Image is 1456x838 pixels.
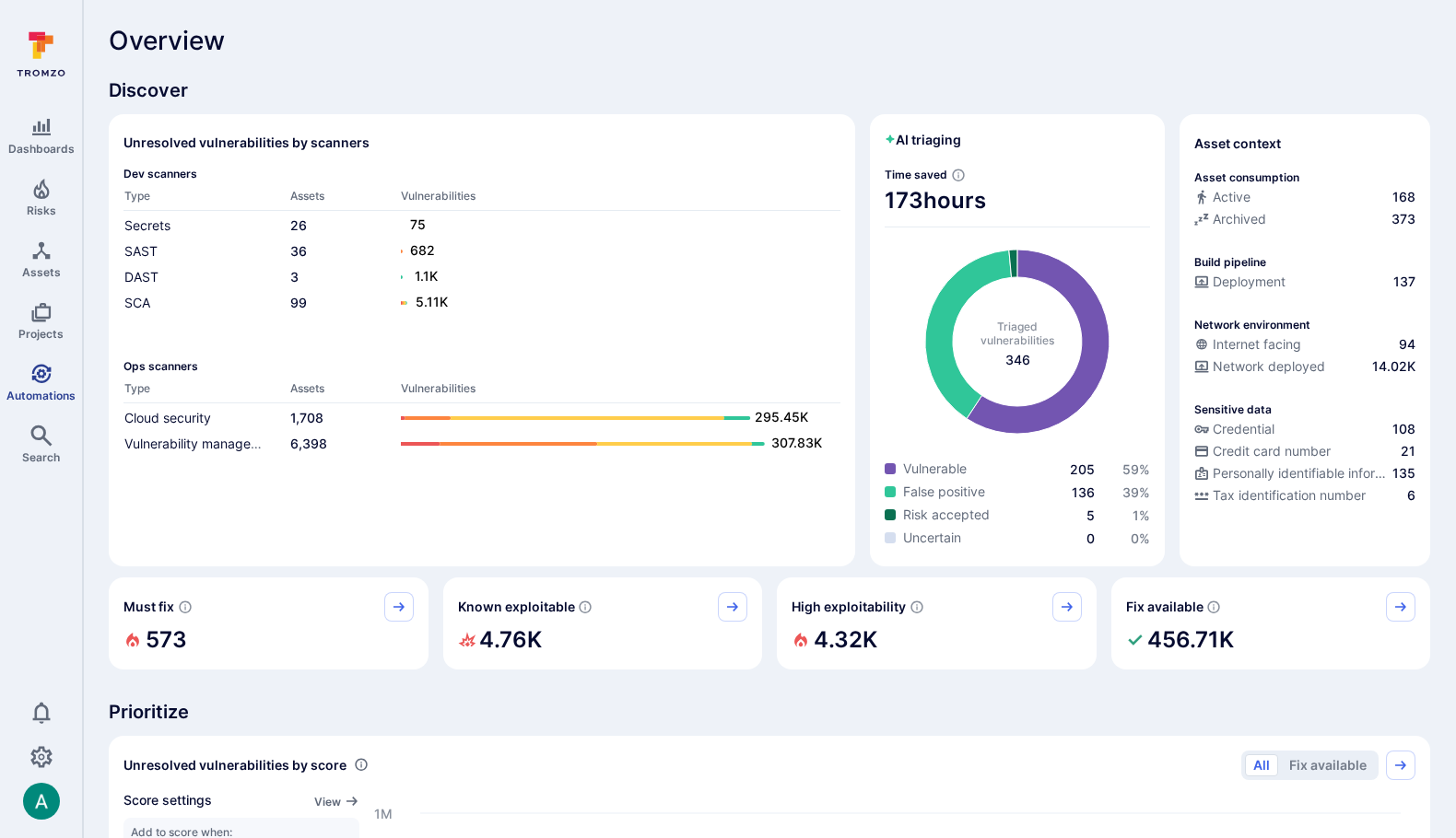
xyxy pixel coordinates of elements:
button: View [314,795,359,809]
span: Risks [27,204,56,217]
div: Credential [1194,420,1274,438]
span: 1 % [1133,507,1150,523]
span: 137 [1393,273,1415,291]
a: Active168 [1194,188,1415,206]
span: Archived [1213,210,1266,228]
a: 1.1K [401,266,822,288]
text: 5.11K [416,294,448,309]
a: 136 [1072,484,1095,500]
a: Cloud security [124,410,211,425]
div: High exploitability [777,577,1097,669]
th: Vulnerabilities [400,188,840,211]
span: 0 [1086,530,1095,546]
text: 307.83K [771,435,822,450]
a: Deployment137 [1194,273,1415,291]
div: Network deployed [1194,357,1325,376]
span: 135 [1392,464,1415,483]
a: 5 [1086,507,1095,523]
svg: EPSS score ≥ 0.7 [910,599,924,614]
a: Internet facing94 [1194,335,1415,354]
p: Network environment [1194,318,1310,332]
a: Vulnerability management [124,436,281,451]
a: 205 [1070,461,1095,477]
span: High exploitability [792,598,906,616]
h2: 456.71K [1147,622,1234,658]
a: 39% [1122,484,1150,500]
div: Must fix [109,577,429,669]
a: Credit card number21 [1194,442,1415,460]
a: 1% [1133,507,1150,523]
span: 168 [1392,188,1415,206]
div: Active [1194,188,1251,206]
a: 6,398 [290,436,327,451]
div: Credit card number [1194,442,1331,460]
a: DAST [124,269,159,285]
span: Search [22,450,60,464]
span: Internet facing [1213,335,1301,354]
a: 36 [290,243,307,259]
span: Vulnerable [903,460,967,478]
th: Assets [289,380,400,403]
div: Evidence that the asset is packaged and deployed somewhere [1194,357,1415,379]
span: Fix available [1126,598,1204,616]
span: 0 % [1131,530,1150,546]
span: 173 hours [885,186,1150,215]
div: Arjan Dehar [23,783,60,820]
svg: Risk score >=40 , missed SLA [178,599,193,614]
span: 94 [1399,335,1415,354]
span: Dev scanners [123,167,840,180]
a: 682 [401,240,822,262]
span: 14.02K [1372,357,1415,376]
div: Deployment [1194,273,1286,291]
text: 1.1K [415,268,438,284]
text: 295.45K [755,409,808,425]
h2: 4.76K [479,622,542,658]
a: 99 [290,295,307,310]
th: Type [123,380,289,403]
div: Code repository is archived [1194,210,1415,232]
span: Risk accepted [903,506,990,524]
span: Assets [22,265,61,279]
a: Tax identification number6 [1194,486,1415,505]
span: Known exploitable [458,598,575,616]
div: Number of vulnerabilities in status 'Open' 'Triaged' and 'In process' grouped by score [354,755,369,774]
svg: Estimated based on an average time of 30 mins needed to triage each vulnerability [951,168,966,182]
h2: Unresolved vulnerabilities by scanners [123,134,370,152]
div: Commits seen in the last 180 days [1194,188,1415,210]
a: SAST [124,243,158,259]
span: Projects [18,327,64,341]
a: Personally identifiable information (PII)135 [1194,464,1415,483]
span: Automations [6,389,76,402]
a: 59% [1122,461,1150,477]
p: Sensitive data [1194,402,1272,416]
span: Overview [109,26,225,55]
a: 1,708 [290,410,323,425]
span: Discover [109,77,1430,103]
a: Secrets [124,217,170,233]
span: Triaged vulnerabilities [980,320,1054,347]
span: Dashboards [8,142,75,156]
a: View [314,791,359,810]
span: Time saved [885,168,947,181]
svg: Vulnerabilities with fix available [1206,599,1221,614]
text: 75 [410,216,426,232]
th: Vulnerabilities [400,380,840,403]
span: 39 % [1122,484,1150,500]
span: total [1005,351,1030,369]
button: Fix available [1281,754,1375,776]
span: Ops scanners [123,359,840,373]
span: Network deployed [1213,357,1325,376]
th: Assets [289,188,400,211]
svg: Confirmed exploitable by KEV [578,599,593,614]
h2: AI triaging [885,131,961,149]
span: Credit card number [1213,442,1331,460]
span: Prioritize [109,699,1430,725]
span: Asset context [1194,134,1281,153]
span: Must fix [123,598,174,616]
div: Tax identification number [1194,486,1366,505]
span: 59 % [1122,461,1150,477]
text: 1M [374,805,393,821]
